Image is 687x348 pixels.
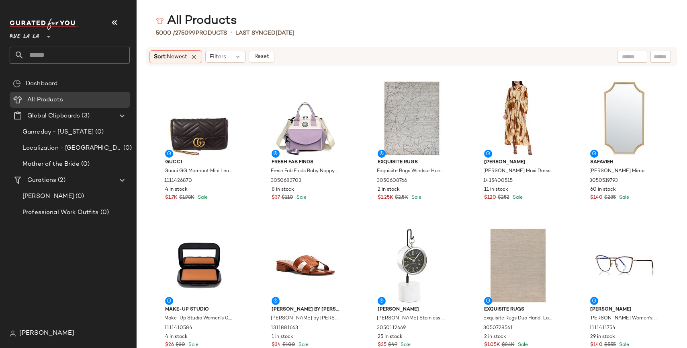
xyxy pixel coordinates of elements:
[617,195,629,200] span: Sale
[10,19,78,30] img: cfy_white_logo.C9jOOHJF.svg
[210,53,226,61] span: Filters
[276,30,294,36] span: [DATE]
[378,334,403,341] span: 25 in stock
[156,30,175,36] span: 5000 /
[399,342,411,348] span: Sale
[265,228,346,303] img: 1311881663_RLLATH.jpg
[272,306,340,313] span: [PERSON_NAME] by [PERSON_NAME]
[478,81,559,156] img: 1415400515_RLLATH.jpg
[483,325,513,332] span: 3050728561
[22,144,122,153] span: Localization - [GEOGRAPHIC_DATA]
[164,315,233,322] span: Make-Up Studio Women's 0.38oz M4 Compact Earth Powder - M4
[484,194,496,202] span: $120
[377,177,407,185] span: 3050608766
[159,81,240,156] img: 1111426870_RLLATH.jpg
[254,54,269,60] span: Reset
[584,228,665,303] img: 1111411754_RLLATH.jpg
[378,159,446,166] span: Exquisite Rugs
[377,315,445,322] span: [PERSON_NAME] Stainless Steel Metal Suspended Decorative Clock
[295,195,307,200] span: Sale
[395,194,408,202] span: $2.5K
[589,325,615,332] span: 1111411754
[165,159,233,166] span: Gucci
[589,177,618,185] span: 3050519793
[175,30,196,36] span: 275099
[589,315,658,322] span: [PERSON_NAME] Women's FT5740-B 54mm Sunglasses
[10,27,39,42] span: Rue La La
[272,334,293,341] span: 1 in stock
[378,186,400,194] span: 2 in stock
[590,159,658,166] span: Safavieh
[271,177,301,185] span: 3050683703
[165,186,188,194] span: 4 in stock
[590,334,615,341] span: 29 in stock
[498,194,509,202] span: $252
[19,329,74,338] span: [PERSON_NAME]
[230,28,232,38] span: •
[165,306,233,313] span: Make-Up Studio
[378,194,393,202] span: $1.25K
[272,194,280,202] span: $37
[265,81,346,156] img: 3050683703_RLLATH.jpg
[80,160,90,169] span: (0)
[56,176,65,185] span: (2)
[13,80,21,88] img: svg%3e
[94,128,104,137] span: (0)
[516,342,528,348] span: Sale
[26,79,57,89] span: Dashboard
[604,194,616,202] span: $285
[156,29,227,37] div: Products
[617,342,629,348] span: Sale
[590,186,616,194] span: 60 in stock
[589,168,645,175] span: [PERSON_NAME] Mirror
[271,315,339,322] span: [PERSON_NAME] by [PERSON_NAME]
[478,228,559,303] img: 3050728561_RLLATH.jpg
[27,95,63,105] span: All Products
[22,160,80,169] span: Mother of the Bride
[584,81,665,156] img: 3050519793_RLLATH.jpg
[74,192,84,201] span: (0)
[10,330,16,337] img: svg%3e
[22,208,99,217] span: Professional Work Outfits
[484,159,552,166] span: [PERSON_NAME]
[282,194,293,202] span: $110
[80,111,89,121] span: (3)
[272,186,294,194] span: 8 in stock
[297,342,309,348] span: Sale
[271,168,339,175] span: Fresh Fab Finds Baby Nappy Purple Diaper Bag
[165,334,188,341] span: 4 in stock
[159,228,240,303] img: 1111410584_RLLATH.jpg
[483,315,552,322] span: Exquisite Rugs Duo Hand-Loomed New Zealand Wool & Bamboo Silk White Area Rug
[272,159,340,166] span: Fresh Fab Finds
[235,29,294,37] p: Last synced
[27,176,56,185] span: Curations
[371,228,452,303] img: 3050112669_RLLATH.jpg
[164,177,192,185] span: 1111426870
[484,334,506,341] span: 2 in stock
[371,81,452,156] img: 3050608766_RLLATH.jpg
[377,325,406,332] span: 3050112669
[511,195,523,200] span: Sale
[179,194,194,202] span: $1.98K
[122,144,132,153] span: (0)
[196,195,208,200] span: Sale
[99,208,109,217] span: (0)
[483,177,513,185] span: 1415400515
[156,17,164,25] img: svg%3e
[590,194,603,202] span: $140
[164,168,233,175] span: Gucci GG Marmont Mini Leather Shoulder Bag
[22,192,74,201] span: [PERSON_NAME]
[22,128,94,137] span: Gameday - [US_STATE]
[249,51,274,63] button: Reset
[165,194,178,202] span: $1.7K
[377,168,445,175] span: Exquisite Rugs Windsor Hand-Loomed New Zealand Wool & Bamboo Silk Area Rug
[484,186,508,194] span: 11 in stock
[378,306,446,313] span: [PERSON_NAME]
[27,111,80,121] span: Global Clipboards
[410,195,421,200] span: Sale
[187,342,198,348] span: Sale
[154,53,187,61] span: Sort:
[484,306,552,313] span: Exquisite Rugs
[167,54,187,60] span: Newest
[590,306,658,313] span: [PERSON_NAME]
